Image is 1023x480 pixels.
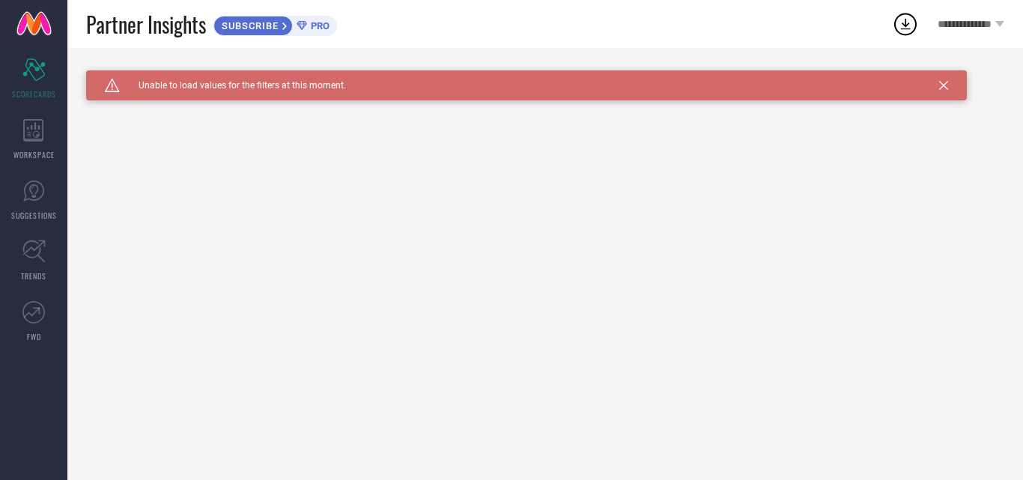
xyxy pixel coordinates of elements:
[892,10,919,37] div: Open download list
[27,331,41,342] span: FWD
[307,20,330,31] span: PRO
[12,88,56,100] span: SCORECARDS
[11,210,57,221] span: SUGGESTIONS
[120,80,346,91] span: Unable to load values for the filters at this moment.
[86,9,206,40] span: Partner Insights
[13,149,55,160] span: WORKSPACE
[21,270,46,282] span: TRENDS
[86,70,1004,82] div: Unable to load filters at this moment. Please try later.
[214,20,282,31] span: SUBSCRIBE
[213,12,337,36] a: SUBSCRIBEPRO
